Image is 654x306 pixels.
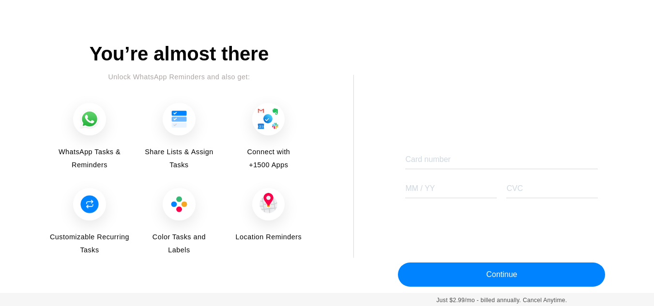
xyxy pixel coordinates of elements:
span: WhatsApp Tasks & Reminders [49,146,131,172]
span: Color Tasks and Labels [152,231,206,257]
img: Location Reminders [252,188,285,220]
img: Connect with +1500 Apps [252,103,285,135]
span: Customizable Recurring Tasks [49,231,131,257]
span: Connect with +1500 Apps [242,146,296,172]
iframe: Secure payment button frame [398,68,605,117]
div: You’re almost there [49,43,310,65]
img: Customizable Recurring Tasks [73,188,106,220]
span: Location Reminders [228,231,309,244]
img: WhatsApp Tasks & Reminders [73,103,106,135]
button: Continue [398,262,605,287]
img: Color Tasks and Labels [163,188,195,220]
div: Just $2.99/mo - billed annually. Cancel Anytime. [398,295,605,306]
img: Share Lists & Assign Tasks [163,103,195,135]
span: Share Lists & Assign Tasks [138,146,220,172]
div: Unlock WhatsApp Reminders and also get: [49,71,310,84]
